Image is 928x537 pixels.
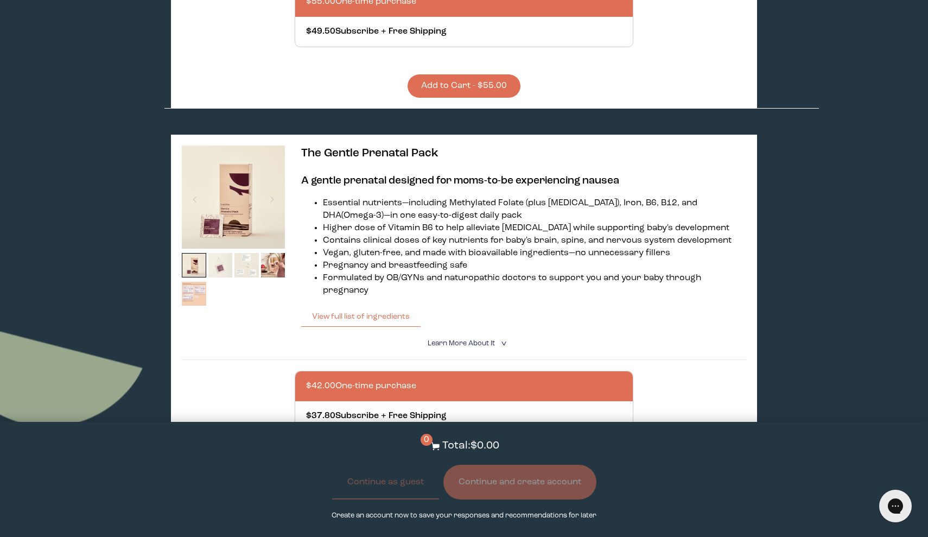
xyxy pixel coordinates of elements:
[234,253,259,277] img: thumbnail image
[442,438,499,454] p: Total: $0.00
[323,197,746,222] li: Essential nutrients—including Methylated Folate (plus [MEDICAL_DATA]), Iron, B6, B12, and DHA (Om...
[261,253,285,277] img: thumbnail image
[208,253,233,277] img: thumbnail image
[182,282,206,306] img: thumbnail image
[428,338,500,349] summary: Learn More About it <
[421,434,433,446] span: 0
[182,146,285,249] img: thumbnail image
[301,306,421,327] button: View full list of ingredients
[332,465,439,500] button: Continue as guest
[323,272,746,297] li: Formulated by OB/GYNs and naturopathic doctors to support you and your baby through pregnancy
[323,235,746,247] li: Contains clinical doses of key nutrients for baby's brain, spine, and nervous system development
[332,510,596,521] p: Create an account now to save your responses and recommendations for later
[874,486,917,526] iframe: Gorgias live chat messenger
[301,173,746,188] h3: A gentle prenatal designed for moms-to-be experiencing nausea
[301,148,438,159] span: The Gentle Prenatal Pack
[443,465,596,500] button: Continue and create account
[323,261,467,270] span: Pregnancy and breastfeeding safe
[323,247,746,260] li: Vegan, gluten-free, and made with bioavailable ingredients—no unnecessary fillers
[498,340,508,346] i: <
[323,222,746,235] li: Higher dose of Vitamin B6 to help alleviate [MEDICAL_DATA] while supporting baby's development
[408,74,520,98] button: Add to Cart - $55.00
[182,253,206,277] img: thumbnail image
[428,340,495,347] span: Learn More About it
